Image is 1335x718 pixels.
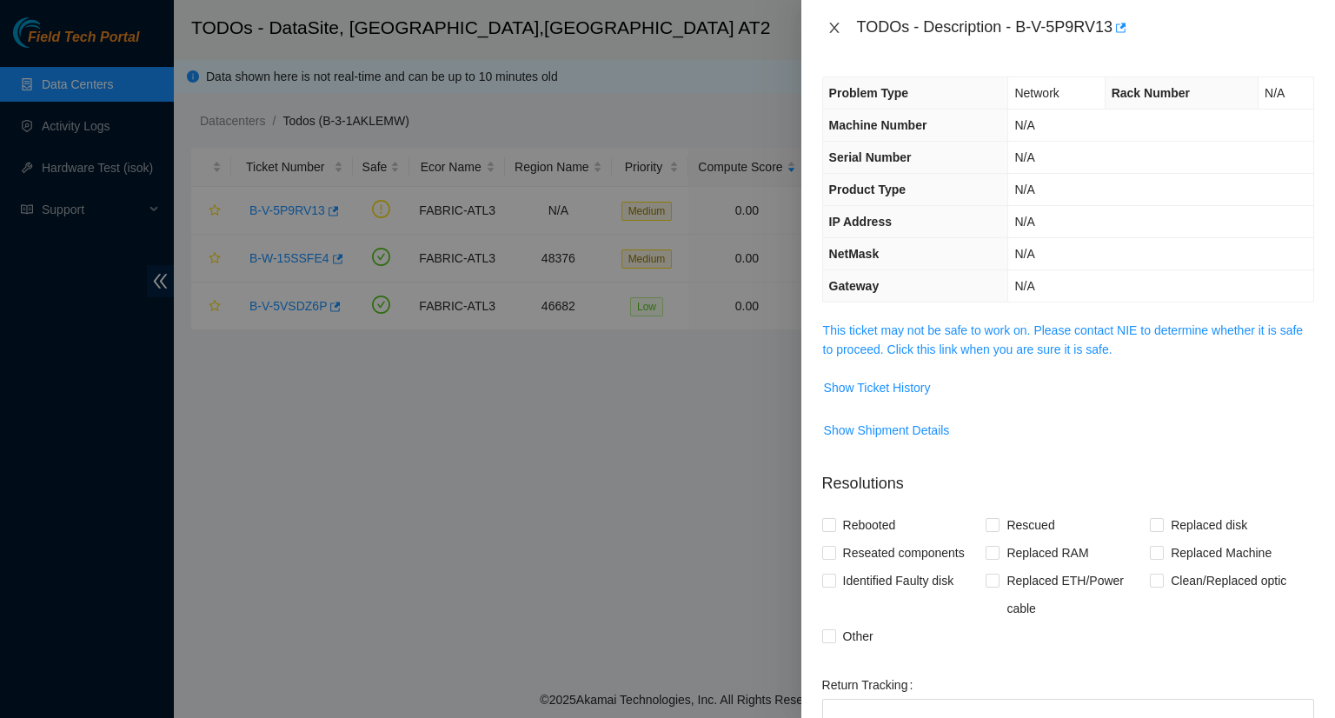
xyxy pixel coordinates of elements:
span: Machine Number [829,118,927,132]
span: Product Type [829,183,906,196]
span: N/A [1014,118,1034,132]
span: Other [836,622,880,650]
p: Resolutions [822,458,1314,495]
span: Identified Faulty disk [836,567,961,595]
label: Return Tracking [822,671,920,699]
div: TODOs - Description - B-V-5P9RV13 [857,14,1314,42]
span: Reseated components [836,539,972,567]
span: Replaced disk [1164,511,1254,539]
span: Gateway [829,279,880,293]
button: Show Ticket History [823,374,932,402]
span: Replaced RAM [1000,539,1095,567]
span: Network [1014,86,1059,100]
span: IP Address [829,215,892,229]
span: Serial Number [829,150,912,164]
span: Replaced Machine [1164,539,1279,567]
span: Show Shipment Details [824,421,950,440]
span: Clean/Replaced optic [1164,567,1293,595]
span: close [827,21,841,35]
span: NetMask [829,247,880,261]
span: Rescued [1000,511,1061,539]
button: Close [822,20,847,37]
span: Problem Type [829,86,909,100]
span: N/A [1014,150,1034,164]
span: N/A [1014,215,1034,229]
a: This ticket may not be safe to work on. Please contact NIE to determine whether it is safe to pro... [823,323,1303,356]
span: Rack Number [1112,86,1190,100]
span: Replaced ETH/Power cable [1000,567,1150,622]
span: Show Ticket History [824,378,931,397]
span: N/A [1014,247,1034,261]
span: N/A [1265,86,1285,100]
button: Show Shipment Details [823,416,951,444]
span: Rebooted [836,511,903,539]
span: N/A [1014,279,1034,293]
span: N/A [1014,183,1034,196]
